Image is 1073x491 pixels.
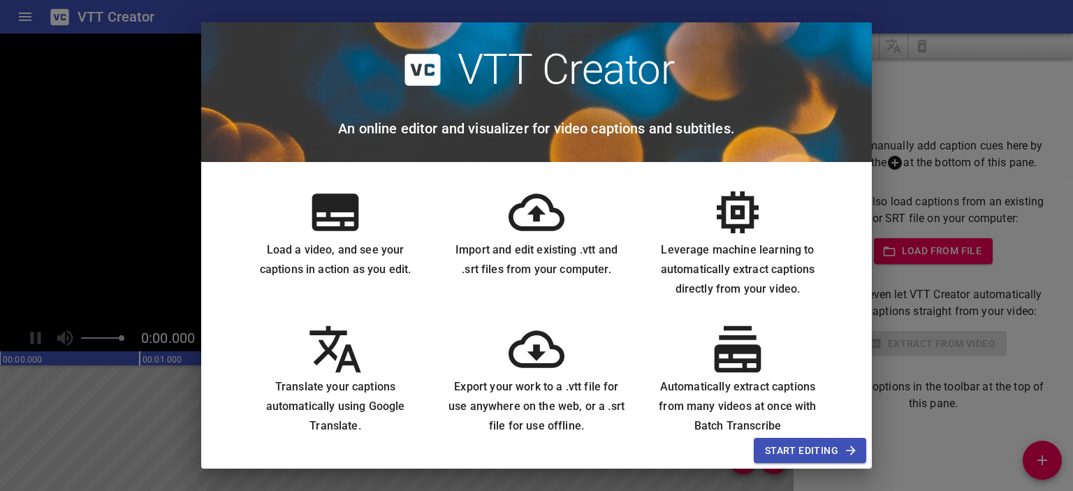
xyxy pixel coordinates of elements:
button: Start Editing [754,438,866,464]
h6: Leverage machine learning to automatically extract captions directly from your video. [648,240,827,299]
span: Start Editing [765,442,855,460]
h6: Translate your captions automatically using Google Translate. [246,377,425,436]
h6: An online editor and visualizer for video captions and subtitles. [338,117,735,140]
h6: Load a video, and see your captions in action as you edit. [246,240,425,279]
h6: Export your work to a .vtt file for use anywhere on the web, or a .srt file for use offline. [447,377,626,436]
h2: VTT Creator [458,45,675,95]
h6: Automatically extract captions from many videos at once with Batch Transcribe [648,377,827,436]
h6: Import and edit existing .vtt and .srt files from your computer. [447,240,626,279]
